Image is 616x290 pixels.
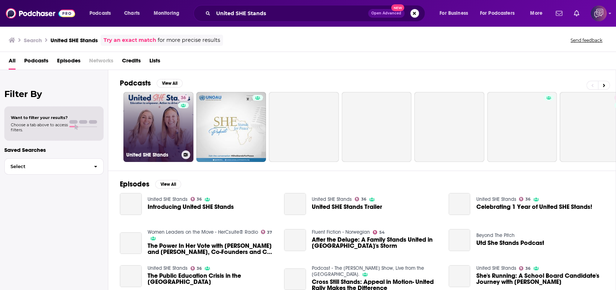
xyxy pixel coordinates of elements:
span: 54 [379,231,385,234]
a: Show notifications dropdown [553,7,565,19]
a: Podcasts [24,55,48,70]
a: United SHE Stands [148,265,188,271]
a: Lists [149,55,160,70]
a: 37 [261,230,272,234]
a: United SHE Stands [476,265,516,271]
a: 36 [519,197,530,201]
button: open menu [434,8,477,19]
span: She's Running: A School Board Candidate's Journey with [PERSON_NAME] [476,273,604,285]
span: Want to filter your results? [11,115,68,120]
a: She's Running: A School Board Candidate's Journey with Lindsey Wyckoff [449,265,471,287]
span: Podcasts [89,8,111,18]
a: The Public Education Crisis in the United States [148,273,276,285]
a: Utd She Stands Podcast [476,240,544,246]
h3: United SHE Stands [126,152,179,158]
a: 36United SHE Stands [123,92,193,162]
a: Podcast - The Greg Lancaster Show, Live from the Glory Zone. [312,265,424,277]
span: Monitoring [154,8,179,18]
button: View All [157,79,183,88]
span: Logged in as corioliscompany [591,5,607,21]
a: Try an exact match [104,36,156,44]
a: United SHE Stands [148,196,188,202]
a: Utd She Stands Podcast [449,229,471,251]
span: Choose a tab above to access filters. [11,122,68,132]
img: Podchaser - Follow, Share and Rate Podcasts [6,6,75,20]
a: 36 [355,197,366,201]
a: United SHE Stands [312,196,352,202]
input: Search podcasts, credits, & more... [213,8,368,19]
a: The Power In Her Vote with Ashley Kindsvatter and Sara Petrie, Co-Founders and Co-Hosts, United S... [148,243,276,255]
span: More [530,8,542,18]
a: United SHE Stands Trailer [312,204,382,210]
a: Introducing United SHE Stands [148,204,234,210]
span: 36 [197,198,202,201]
a: 54 [373,230,385,234]
a: 36 [191,266,202,271]
p: Saved Searches [4,146,104,153]
span: For Business [440,8,468,18]
span: For Podcasters [480,8,515,18]
span: New [391,4,404,11]
span: for more precise results [158,36,220,44]
button: open menu [149,8,189,19]
a: PodcastsView All [120,79,183,88]
a: United SHE Stands Trailer [284,193,306,215]
button: open menu [84,8,120,19]
span: Charts [124,8,140,18]
a: 36 [519,266,530,271]
a: Fluent Fiction - Norwegian [312,229,370,235]
a: She's Running: A School Board Candidate's Journey with Lindsey Wyckoff [476,273,604,285]
a: Show notifications dropdown [571,7,582,19]
h2: Episodes [120,180,149,189]
a: Celebrating 1 Year of United SHE Stands! [449,193,471,215]
span: After the Deluge: A Family Stands United in [GEOGRAPHIC_DATA]'s Storm [312,237,440,249]
button: open menu [525,8,551,19]
h3: Search [24,37,42,44]
span: Open Advanced [371,12,401,15]
button: open menu [475,8,525,19]
a: Beyond The Pitch [476,232,514,238]
span: 36 [525,267,530,270]
div: Search podcasts, credits, & more... [200,5,432,22]
h2: Podcasts [120,79,151,88]
a: Credits [122,55,141,70]
span: 36 [361,198,366,201]
a: Women Leaders on the Move - HerCsuite® Radio [148,229,258,235]
span: Select [5,164,88,169]
span: 36 [181,95,186,102]
button: Open AdvancedNew [368,9,405,18]
a: After the Deluge: A Family Stands United in Bergen's Storm [284,229,306,251]
a: Introducing United SHE Stands [120,193,142,215]
span: The Public Education Crisis in the [GEOGRAPHIC_DATA] [148,273,276,285]
a: EpisodesView All [120,180,181,189]
a: Episodes [57,55,80,70]
img: User Profile [591,5,607,21]
a: 36 [178,95,189,101]
span: 36 [197,267,202,270]
a: The Power In Her Vote with Ashley Kindsvatter and Sara Petrie, Co-Founders and Co-Hosts, United S... [120,232,142,254]
a: The Public Education Crisis in the United States [120,265,142,287]
a: 36 [191,197,202,201]
button: Show profile menu [591,5,607,21]
a: Celebrating 1 Year of United SHE Stands! [476,204,592,210]
a: All [9,55,16,70]
button: Select [4,158,104,175]
a: Charts [119,8,144,19]
button: View All [155,180,181,189]
a: United SHE Stands [476,196,516,202]
span: 36 [525,198,530,201]
a: After the Deluge: A Family Stands United in Bergen's Storm [312,237,440,249]
button: Send feedback [568,37,604,43]
span: 37 [267,231,272,234]
h2: Filter By [4,89,104,99]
